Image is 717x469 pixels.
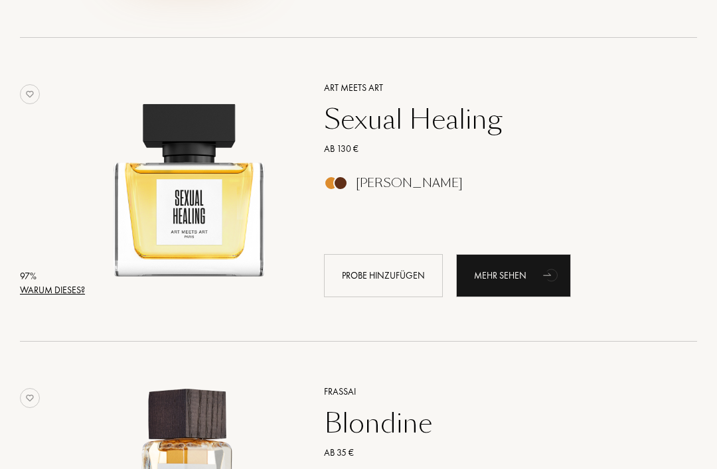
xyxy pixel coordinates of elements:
a: Ab 35 € [314,446,678,460]
div: 97 % [20,269,85,283]
div: Probe hinzufügen [324,254,443,297]
a: Sexual Healing [314,103,678,135]
a: Ab 130 € [314,142,678,156]
div: Warum dieses? [20,283,85,297]
div: animation [538,261,565,288]
a: [PERSON_NAME] [314,180,678,194]
img: Sexual Healing Art Meets Art [85,79,293,287]
div: Mehr sehen [456,254,571,297]
img: no_like_p.png [20,388,40,408]
div: [PERSON_NAME] [356,176,463,190]
a: Blondine [314,407,678,439]
img: no_like_p.png [20,84,40,104]
a: Mehr sehenanimation [456,254,571,297]
a: Frassai [314,385,678,399]
a: Art Meets Art [314,81,678,95]
a: Sexual Healing Art Meets Art [85,64,304,312]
